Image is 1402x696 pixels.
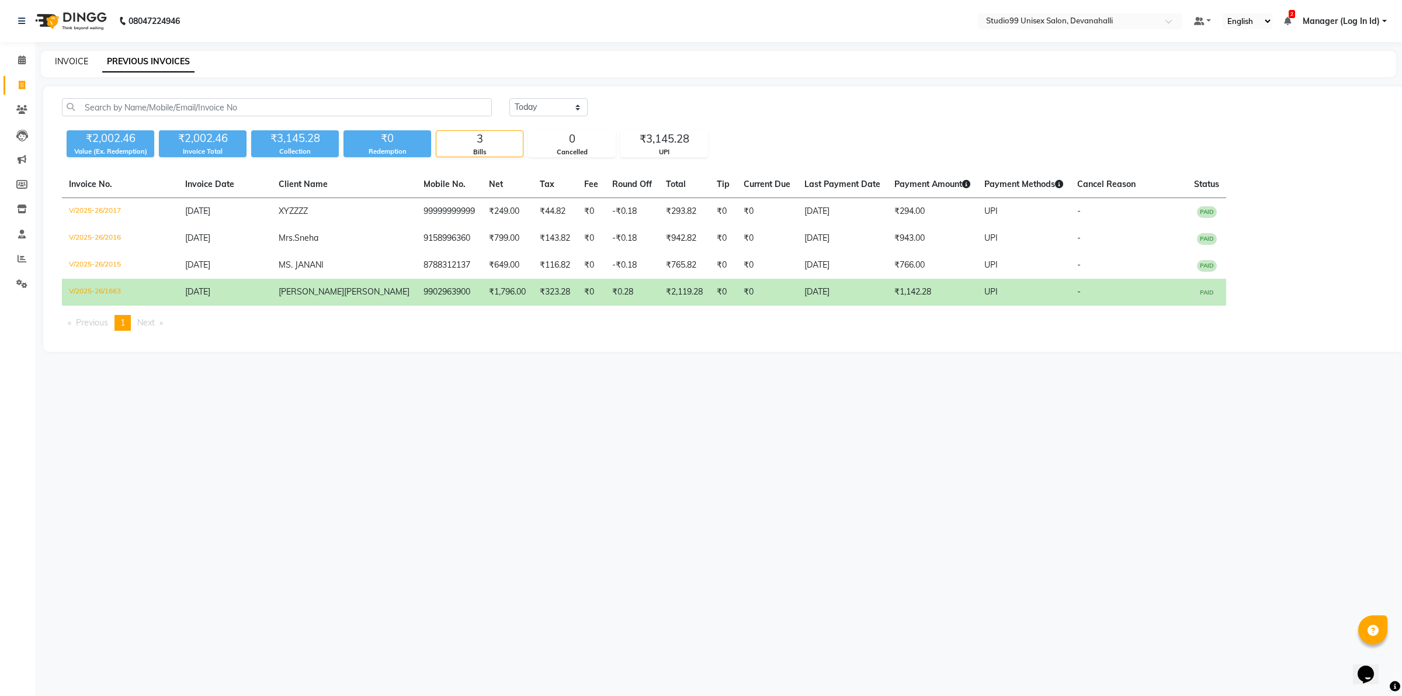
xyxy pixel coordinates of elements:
div: Bills [436,147,523,157]
td: -₹0.18 [605,198,659,226]
td: ₹0 [577,198,605,226]
div: Invoice Total [159,147,247,157]
span: Fee [584,179,598,189]
div: 0 [529,131,615,147]
span: Invoice No. [69,179,112,189]
td: ₹249.00 [482,198,533,226]
td: ₹116.82 [533,252,577,279]
td: ₹0 [710,225,737,252]
td: V/2025-26/2015 [62,252,178,279]
span: 1 [120,317,125,328]
td: ₹0 [737,198,797,226]
a: INVOICE [55,56,88,67]
span: XYZZZZ [279,206,308,216]
img: logo [30,5,110,37]
td: 9902963900 [417,279,482,306]
td: ₹294.00 [887,198,977,226]
td: ₹799.00 [482,225,533,252]
td: ₹649.00 [482,252,533,279]
td: ₹293.82 [659,198,710,226]
div: Value (Ex. Redemption) [67,147,154,157]
input: Search by Name/Mobile/Email/Invoice No [62,98,492,116]
div: ₹0 [343,130,431,147]
td: -₹0.18 [605,225,659,252]
span: [PERSON_NAME] [344,286,410,297]
span: [DATE] [185,206,210,216]
td: ₹2,119.28 [659,279,710,306]
span: PAID [1197,206,1217,218]
span: Cancel Reason [1077,179,1136,189]
div: ₹3,145.28 [621,131,707,147]
td: [DATE] [797,279,887,306]
td: ₹1,142.28 [887,279,977,306]
span: [DATE] [185,286,210,297]
nav: Pagination [62,315,1386,331]
td: ₹0 [710,252,737,279]
td: ₹0 [577,252,605,279]
td: ₹0 [710,198,737,226]
td: ₹0 [737,225,797,252]
td: ₹0.28 [605,279,659,306]
span: UPI [984,259,998,270]
td: [DATE] [797,198,887,226]
td: ₹0 [577,279,605,306]
span: Last Payment Date [804,179,880,189]
span: Status [1194,179,1219,189]
div: ₹2,002.46 [159,130,247,147]
td: ₹1,796.00 [482,279,533,306]
td: V/2025-26/1663 [62,279,178,306]
span: - [1077,286,1081,297]
span: Mrs. [279,233,294,243]
span: - [1077,206,1081,216]
span: Total [666,179,686,189]
span: MS. JANANI [279,259,324,270]
span: [PERSON_NAME] [279,286,344,297]
td: ₹323.28 [533,279,577,306]
span: Manager (Log In Id) [1303,15,1380,27]
div: ₹3,145.28 [251,130,339,147]
span: Previous [76,317,108,328]
span: UPI [984,286,998,297]
div: Cancelled [529,147,615,157]
td: ₹0 [577,225,605,252]
span: [DATE] [185,233,210,243]
span: Next [137,317,155,328]
span: Round Off [612,179,652,189]
td: ₹0 [710,279,737,306]
span: Payment Amount [894,179,970,189]
td: ₹942.82 [659,225,710,252]
div: Collection [251,147,339,157]
td: 8788312137 [417,252,482,279]
td: 99999999999 [417,198,482,226]
span: - [1077,233,1081,243]
span: Tip [717,179,730,189]
span: Tax [540,179,554,189]
td: ₹943.00 [887,225,977,252]
span: PAID [1197,233,1217,245]
span: [DATE] [185,259,210,270]
div: ₹2,002.46 [67,130,154,147]
div: 3 [436,131,523,147]
span: Payment Methods [984,179,1063,189]
span: UPI [984,233,998,243]
div: Redemption [343,147,431,157]
span: Client Name [279,179,328,189]
a: 2 [1284,16,1291,26]
iframe: chat widget [1353,649,1390,684]
td: ₹143.82 [533,225,577,252]
span: Sneha [294,233,318,243]
td: V/2025-26/2017 [62,198,178,226]
div: UPI [621,147,707,157]
span: 2 [1289,10,1295,18]
td: ₹0 [737,252,797,279]
span: Mobile No. [424,179,466,189]
span: Current Due [744,179,790,189]
td: 9158996360 [417,225,482,252]
td: ₹765.82 [659,252,710,279]
td: ₹44.82 [533,198,577,226]
td: [DATE] [797,225,887,252]
span: PAID [1197,260,1217,272]
b: 08047224946 [129,5,180,37]
span: - [1077,259,1081,270]
td: V/2025-26/2016 [62,225,178,252]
